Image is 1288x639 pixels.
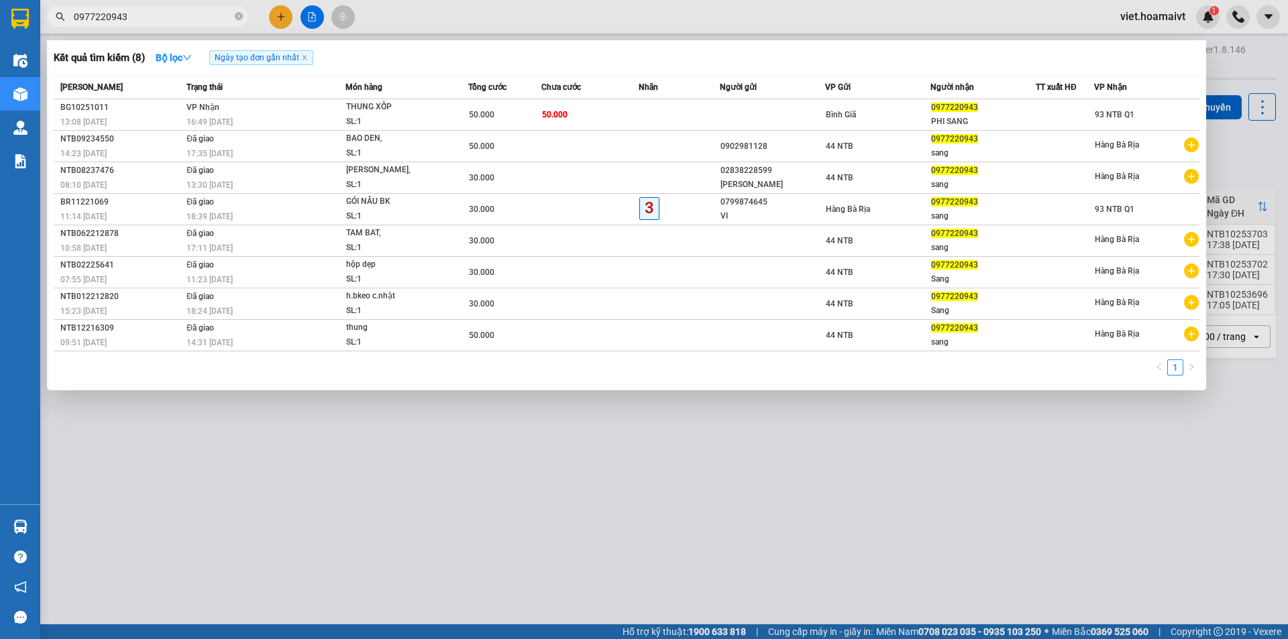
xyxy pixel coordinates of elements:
span: 44 NTB [826,299,853,308]
div: thung [346,321,447,335]
span: Đã giao [186,229,214,238]
div: sang [931,178,1035,192]
div: NTB09234550 [60,132,182,146]
span: right [1187,363,1195,371]
span: 30.000 [469,205,494,214]
span: Người gửi [720,82,757,92]
span: 09:51 [DATE] [60,338,107,347]
span: Đã giao [186,134,214,143]
span: 10:58 [DATE] [60,243,107,253]
span: VP Gửi [825,82,851,92]
button: Bộ lọcdown [145,47,203,68]
img: warehouse-icon [13,520,28,534]
div: NTB08237476 [60,164,182,178]
span: 16:49 [DATE] [186,117,233,127]
span: 11:23 [DATE] [186,275,233,284]
span: 0977220943 [931,260,978,270]
span: 44 NTB [826,331,853,340]
div: THUNG XỐP [346,100,447,115]
span: 44 NTB [826,236,853,245]
div: sang [931,335,1035,349]
div: SL: 1 [346,335,447,350]
div: PHI SANG [931,115,1035,129]
span: 50.000 [469,141,494,151]
span: 50.000 [469,331,494,340]
span: 44 NTB [826,268,853,277]
span: Hàng Bà Rịa [826,205,870,214]
span: 07:55 [DATE] [60,275,107,284]
div: TAM BAT, [346,226,447,241]
div: Sang [931,272,1035,286]
span: 0977220943 [931,292,978,301]
div: sang [931,146,1035,160]
div: NTB012212820 [60,290,182,304]
span: 0977220943 [931,197,978,207]
span: notification [14,581,27,593]
strong: Bộ lọc [156,52,192,63]
span: 15:23 [DATE] [60,306,107,316]
span: Tổng cước [468,82,506,92]
span: 18:39 [DATE] [186,212,233,221]
span: Người nhận [930,82,974,92]
div: BR11221069 [60,195,182,209]
span: Món hàng [345,82,382,92]
span: 50.000 [469,110,494,119]
div: sang [931,241,1035,255]
span: plus-circle [1184,137,1199,152]
span: Nhãn [639,82,658,92]
img: warehouse-icon [13,54,28,68]
span: Đã giao [186,197,214,207]
span: close-circle [235,11,243,23]
span: 0977220943 [931,134,978,143]
div: SL: 1 [346,272,447,287]
div: h.bkeo c.nhật [346,289,447,304]
span: plus-circle [1184,264,1199,278]
div: SL: 1 [346,209,447,224]
img: solution-icon [13,154,28,168]
span: Hàng Bà Rịa [1095,140,1139,150]
span: 44 NTB [826,173,853,182]
span: 30.000 [469,268,494,277]
span: 18:24 [DATE] [186,306,233,316]
span: Bình Giã [826,110,856,119]
span: 17:11 [DATE] [186,243,233,253]
span: Hàng Bà Rịa [1095,172,1139,181]
li: Next Page [1183,359,1199,375]
span: left [1155,363,1163,371]
span: 17:35 [DATE] [186,149,233,158]
span: plus-circle [1184,169,1199,184]
div: SL: 1 [346,241,447,255]
span: 93 NTB Q1 [1095,110,1134,119]
span: 13:08 [DATE] [60,117,107,127]
span: 0977220943 [931,103,978,112]
span: Trạng thái [186,82,223,92]
span: 30.000 [469,299,494,308]
span: VP Nhận [186,103,219,112]
span: close [301,54,308,61]
div: [PERSON_NAME], [346,163,447,178]
span: 0977220943 [931,323,978,333]
span: 50.000 [542,110,568,119]
div: NTB062212878 [60,227,182,241]
img: logo-vxr [11,9,29,29]
span: TT xuất HĐ [1036,82,1077,92]
span: Hàng Bà Rịa [1095,329,1139,339]
span: VP Nhận [1094,82,1127,92]
div: SL: 1 [346,115,447,129]
span: 44 NTB [826,141,853,151]
span: Ngày tạo đơn gần nhất [209,50,313,65]
span: Chưa cước [541,82,581,92]
div: hộp dẹp [346,257,447,272]
div: 0799874645 [720,195,824,209]
span: plus-circle [1184,295,1199,310]
div: SL: 1 [346,178,447,192]
div: 02838228599 [720,164,824,178]
div: SL: 1 [346,304,447,318]
span: [PERSON_NAME] [60,82,123,92]
span: 14:23 [DATE] [60,149,107,158]
img: warehouse-icon [13,87,28,101]
span: 3 [639,197,659,219]
div: NTB12216309 [60,321,182,335]
span: 11:14 [DATE] [60,212,107,221]
div: Sang [931,304,1035,318]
